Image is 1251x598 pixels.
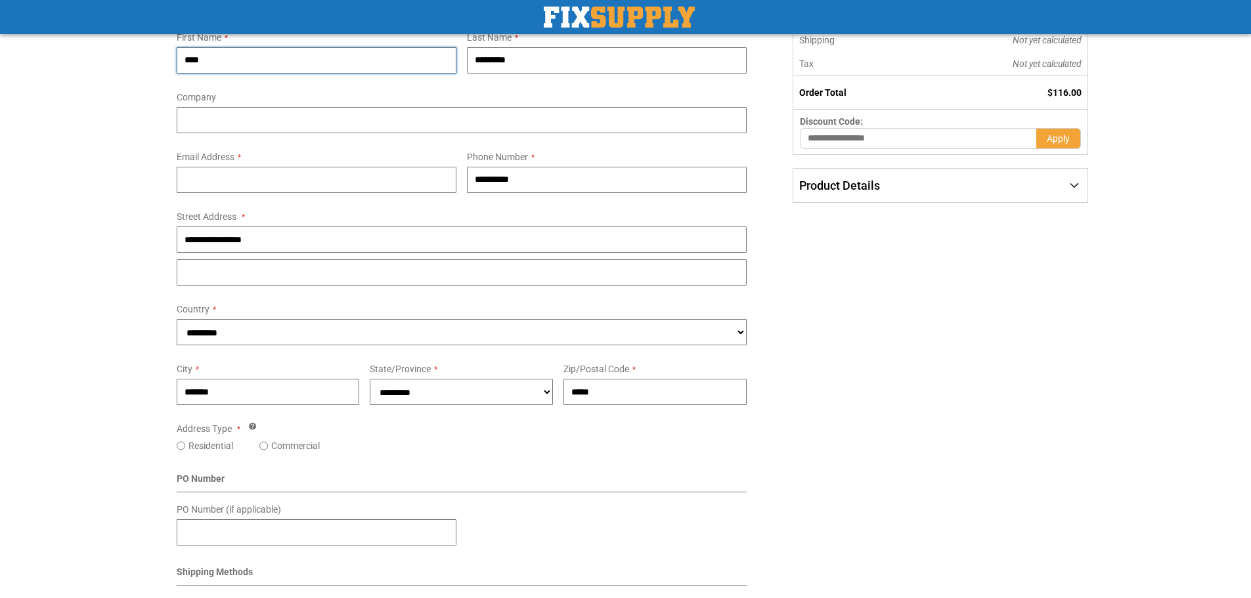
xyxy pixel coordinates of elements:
[177,304,209,314] span: Country
[544,7,695,28] img: Fix Industrial Supply
[1047,133,1070,144] span: Apply
[800,116,863,127] span: Discount Code:
[177,504,281,515] span: PO Number (if applicable)
[271,439,320,452] label: Commercial
[177,472,747,492] div: PO Number
[177,32,221,43] span: First Name
[188,439,233,452] label: Residential
[799,179,880,192] span: Product Details
[177,565,747,586] div: Shipping Methods
[1036,128,1081,149] button: Apply
[177,92,216,102] span: Company
[1013,58,1082,69] span: Not yet calculated
[177,211,236,222] span: Street Address
[799,35,835,45] span: Shipping
[467,152,528,162] span: Phone Number
[177,152,234,162] span: Email Address
[1013,35,1082,45] span: Not yet calculated
[370,364,431,374] span: State/Province
[563,364,629,374] span: Zip/Postal Code
[467,32,512,43] span: Last Name
[177,423,232,434] span: Address Type
[544,7,695,28] a: store logo
[177,364,192,374] span: City
[793,52,924,76] th: Tax
[1047,87,1082,98] span: $116.00
[799,87,846,98] strong: Order Total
